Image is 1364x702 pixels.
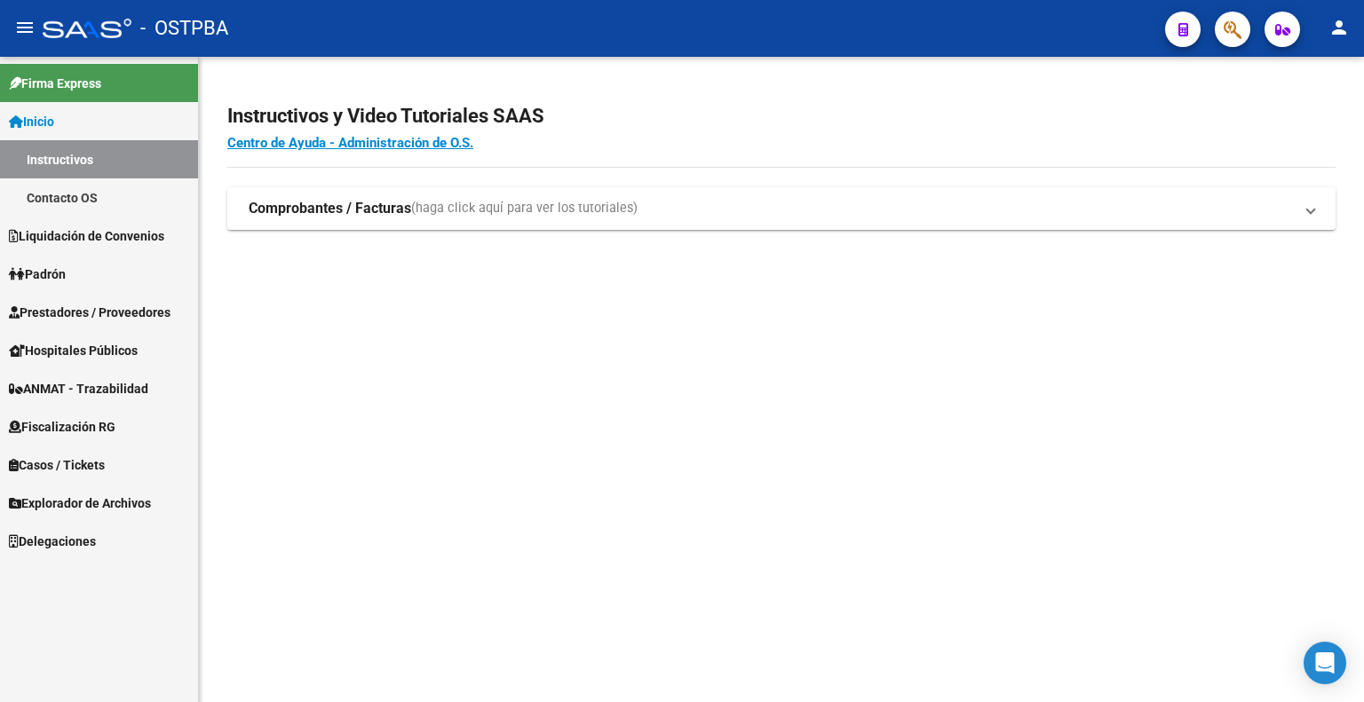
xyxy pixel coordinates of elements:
[227,187,1336,230] mat-expansion-panel-header: Comprobantes / Facturas(haga click aquí para ver los tutoriales)
[9,493,151,513] span: Explorador de Archivos
[9,303,170,322] span: Prestadores / Proveedores
[9,74,101,93] span: Firma Express
[227,99,1336,133] h2: Instructivos y Video Tutoriales SAAS
[9,112,54,131] span: Inicio
[9,532,96,551] span: Delegaciones
[9,264,66,284] span: Padrón
[227,135,473,151] a: Centro de Ayuda - Administración de O.S.
[249,199,411,218] strong: Comprobantes / Facturas
[14,17,36,38] mat-icon: menu
[9,379,148,398] span: ANMAT - Trazabilidad
[9,417,115,437] span: Fiscalización RG
[411,199,638,218] span: (haga click aquí para ver los tutoriales)
[9,341,138,360] span: Hospitales Públicos
[9,226,164,246] span: Liquidación de Convenios
[9,455,105,475] span: Casos / Tickets
[140,9,228,48] span: - OSTPBA
[1304,642,1346,684] div: Open Intercom Messenger
[1328,17,1350,38] mat-icon: person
